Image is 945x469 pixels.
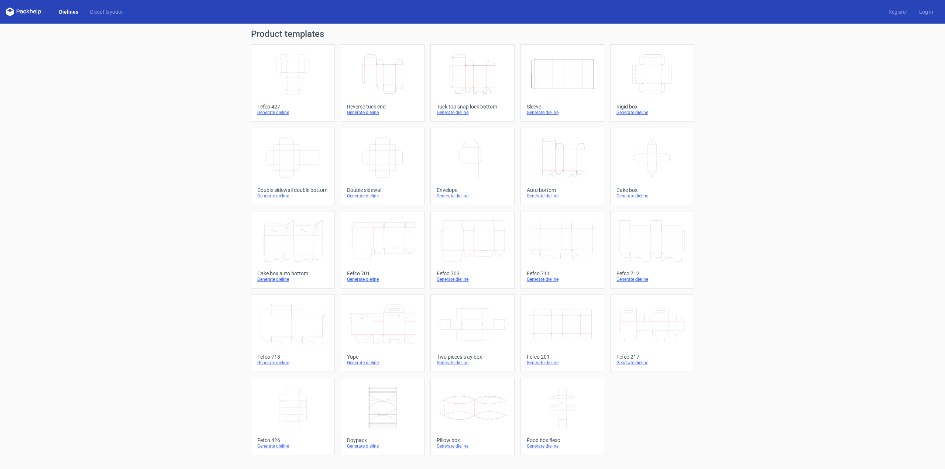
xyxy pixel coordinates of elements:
div: Generate dieline [257,360,329,366]
a: Food box flexoGenerate dieline [520,378,604,455]
a: SleeveGenerate dieline [520,44,604,122]
a: EnvelopeGenerate dieline [430,128,514,205]
a: Double sidewall double bottomGenerate dieline [251,128,335,205]
a: DoypackGenerate dieline [341,378,425,455]
div: Sleeve [527,104,598,110]
div: Generate dieline [347,360,418,366]
div: Generate dieline [616,276,688,282]
div: Generate dieline [437,193,508,199]
a: Fefco 701Generate dieline [341,211,425,289]
a: Fefco 712Generate dieline [610,211,694,289]
a: Log in [913,8,939,15]
div: Double sidewall [347,187,418,193]
a: Rigid boxGenerate dieline [610,44,694,122]
div: Fefco 427 [257,104,329,110]
div: Two pieces tray box [437,354,508,360]
a: Diecut layouts [84,8,128,15]
div: Generate dieline [257,193,329,199]
div: Fefco 703 [437,270,508,276]
div: Fefco 713 [257,354,329,360]
div: Generate dieline [257,443,329,449]
div: Tuck top snap lock bottom [437,104,508,110]
div: Generate dieline [437,443,508,449]
div: Yope [347,354,418,360]
div: Generate dieline [527,443,598,449]
a: Fefco 703Generate dieline [430,211,514,289]
div: Rigid box [616,104,688,110]
div: Fefco 712 [616,270,688,276]
a: Fefco 426Generate dieline [251,378,335,455]
a: Two pieces tray boxGenerate dieline [430,294,514,372]
a: Pillow boxGenerate dieline [430,378,514,455]
div: Generate dieline [527,360,598,366]
div: Fefco 701 [347,270,418,276]
div: Generate dieline [616,360,688,366]
a: Dielines [53,8,84,15]
a: Tuck top snap lock bottomGenerate dieline [430,44,514,122]
a: Double sidewallGenerate dieline [341,128,425,205]
div: Generate dieline [437,360,508,366]
div: Pillow box [437,437,508,443]
div: Auto bottom [527,187,598,193]
div: Generate dieline [347,443,418,449]
h1: Product templates [251,30,694,38]
div: Generate dieline [257,110,329,115]
div: Generate dieline [616,110,688,115]
a: Reverse tuck endGenerate dieline [341,44,425,122]
div: Cake box auto bottom [257,270,329,276]
div: Food box flexo [527,437,598,443]
a: Cake boxGenerate dieline [610,128,694,205]
div: Generate dieline [257,276,329,282]
div: Generate dieline [616,193,688,199]
div: Fefco 217 [616,354,688,360]
div: Doypack [347,437,418,443]
a: Register [883,8,913,15]
a: Fefco 713Generate dieline [251,294,335,372]
div: Generate dieline [437,110,508,115]
div: Fefco 711 [527,270,598,276]
a: Fefco 217Generate dieline [610,294,694,372]
a: YopeGenerate dieline [341,294,425,372]
div: Envelope [437,187,508,193]
div: Generate dieline [437,276,508,282]
a: Cake box auto bottomGenerate dieline [251,211,335,289]
div: Fefco 426 [257,437,329,443]
a: Fefco 201Generate dieline [520,294,604,372]
div: Double sidewall double bottom [257,187,329,193]
div: Generate dieline [527,276,598,282]
div: Generate dieline [527,110,598,115]
div: Cake box [616,187,688,193]
div: Generate dieline [527,193,598,199]
div: Generate dieline [347,276,418,282]
div: Fefco 201 [527,354,598,360]
div: Generate dieline [347,193,418,199]
div: Generate dieline [347,110,418,115]
div: Reverse tuck end [347,104,418,110]
a: Fefco 711Generate dieline [520,211,604,289]
a: Auto bottomGenerate dieline [520,128,604,205]
a: Fefco 427Generate dieline [251,44,335,122]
